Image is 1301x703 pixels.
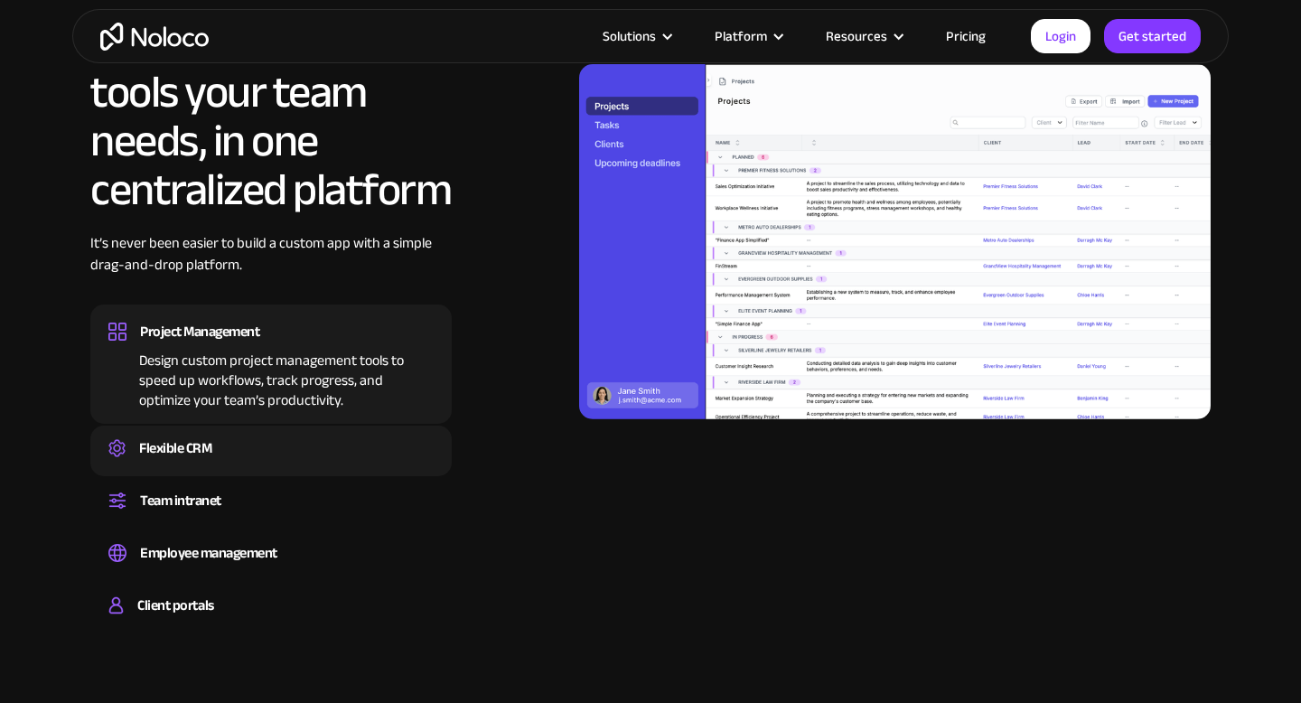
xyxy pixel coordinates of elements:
[140,318,259,345] div: Project Management
[139,435,211,462] div: Flexible CRM
[140,539,277,567] div: Employee management
[1031,19,1090,53] a: Login
[1104,19,1201,53] a: Get started
[108,567,434,572] div: Easily manage employee information, track performance, and handle HR tasks from a single platform.
[108,345,434,410] div: Design custom project management tools to speed up workflows, track progress, and optimize your t...
[108,462,434,467] div: Create a custom CRM that you can adapt to your business’s needs, centralize your workflows, and m...
[580,24,692,48] div: Solutions
[108,619,434,624] div: Build a secure, fully-branded, and personalized client portal that lets your customers self-serve.
[715,24,767,48] div: Platform
[90,232,452,303] div: It’s never been easier to build a custom app with a simple drag-and-drop platform.
[692,24,803,48] div: Platform
[137,592,213,619] div: Client portals
[108,514,434,520] div: Set up a central space for your team to collaborate, share information, and stay up to date on co...
[826,24,887,48] div: Resources
[90,19,452,214] h2: All the business tools your team needs, in one centralized platform
[100,23,209,51] a: home
[603,24,656,48] div: Solutions
[803,24,923,48] div: Resources
[140,487,221,514] div: Team intranet
[923,24,1008,48] a: Pricing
